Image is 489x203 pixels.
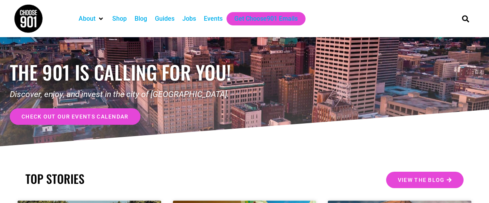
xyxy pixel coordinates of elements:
a: Jobs [182,14,196,23]
a: Guides [155,14,174,23]
h2: TOP STORIES [25,172,241,186]
p: Discover, enjoy, and invest in the city of [GEOGRAPHIC_DATA]. [10,88,244,101]
div: Search [459,12,472,25]
a: Blog [135,14,147,23]
a: About [79,14,95,23]
a: View the Blog [386,172,464,188]
h1: the 901 is calling for you! [10,61,244,84]
nav: Main nav [75,12,449,25]
div: About [75,12,108,25]
span: View the Blog [398,177,445,183]
a: check out our events calendar [10,108,140,125]
a: Shop [112,14,127,23]
a: Get Choose901 Emails [234,14,298,23]
span: check out our events calendar [22,114,129,119]
a: Events [204,14,223,23]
